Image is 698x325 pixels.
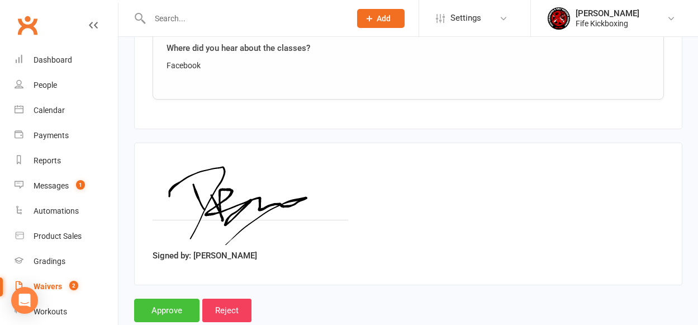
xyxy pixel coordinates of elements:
[34,106,65,115] div: Calendar
[15,224,118,249] a: Product Sales
[69,281,78,290] span: 2
[15,73,118,98] a: People
[146,11,343,26] input: Search...
[15,48,118,73] a: Dashboard
[34,307,67,316] div: Workouts
[15,249,118,274] a: Gradings
[34,257,65,266] div: Gradings
[134,299,200,322] input: Approve
[167,59,650,72] div: Facebook
[15,173,118,199] a: Messages 1
[153,161,348,245] img: image1758051474.png
[34,282,62,291] div: Waivers
[11,287,38,314] div: Open Intercom Messenger
[377,14,391,23] span: Add
[15,98,118,123] a: Calendar
[34,131,69,140] div: Payments
[34,181,69,190] div: Messages
[15,123,118,148] a: Payments
[15,274,118,299] a: Waivers 2
[153,249,257,262] label: Signed by: [PERSON_NAME]
[76,180,85,190] span: 1
[34,55,72,64] div: Dashboard
[576,18,639,29] div: Fife Kickboxing
[576,8,639,18] div: [PERSON_NAME]
[15,199,118,224] a: Automations
[34,81,57,90] div: People
[357,9,405,28] button: Add
[13,11,41,39] a: Clubworx
[34,232,82,241] div: Product Sales
[15,299,118,324] a: Workouts
[34,156,61,165] div: Reports
[450,6,481,31] span: Settings
[548,7,570,30] img: thumb_image1552605535.png
[167,41,650,55] div: Where did you hear about the classes?
[202,299,251,322] input: Reject
[34,206,79,215] div: Automations
[15,148,118,173] a: Reports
